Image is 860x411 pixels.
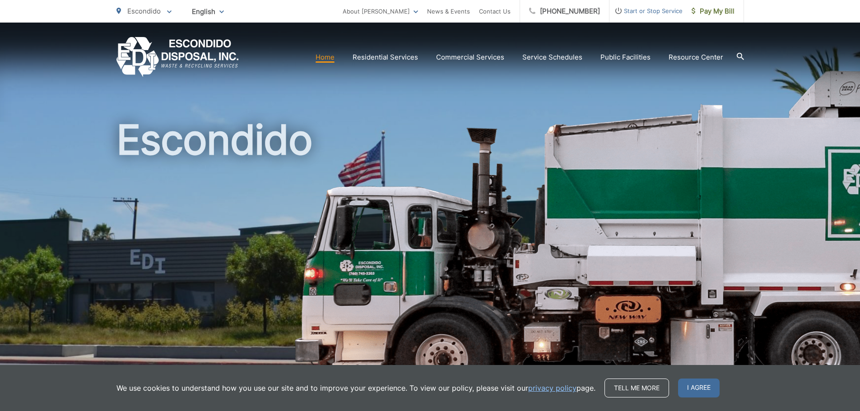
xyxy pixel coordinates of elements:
[669,52,723,63] a: Resource Center
[116,383,595,393] p: We use cookies to understand how you use our site and to improve your experience. To view our pol...
[185,4,231,19] span: English
[427,6,470,17] a: News & Events
[600,52,651,63] a: Public Facilities
[479,6,511,17] a: Contact Us
[436,52,504,63] a: Commercial Services
[116,117,744,403] h1: Escondido
[604,379,669,397] a: Tell me more
[316,52,335,63] a: Home
[116,37,239,77] a: EDCD logo. Return to the homepage.
[353,52,418,63] a: Residential Services
[528,383,576,393] a: privacy policy
[692,6,734,17] span: Pay My Bill
[678,379,720,397] span: I agree
[127,7,161,15] span: Escondido
[522,52,582,63] a: Service Schedules
[343,6,418,17] a: About [PERSON_NAME]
